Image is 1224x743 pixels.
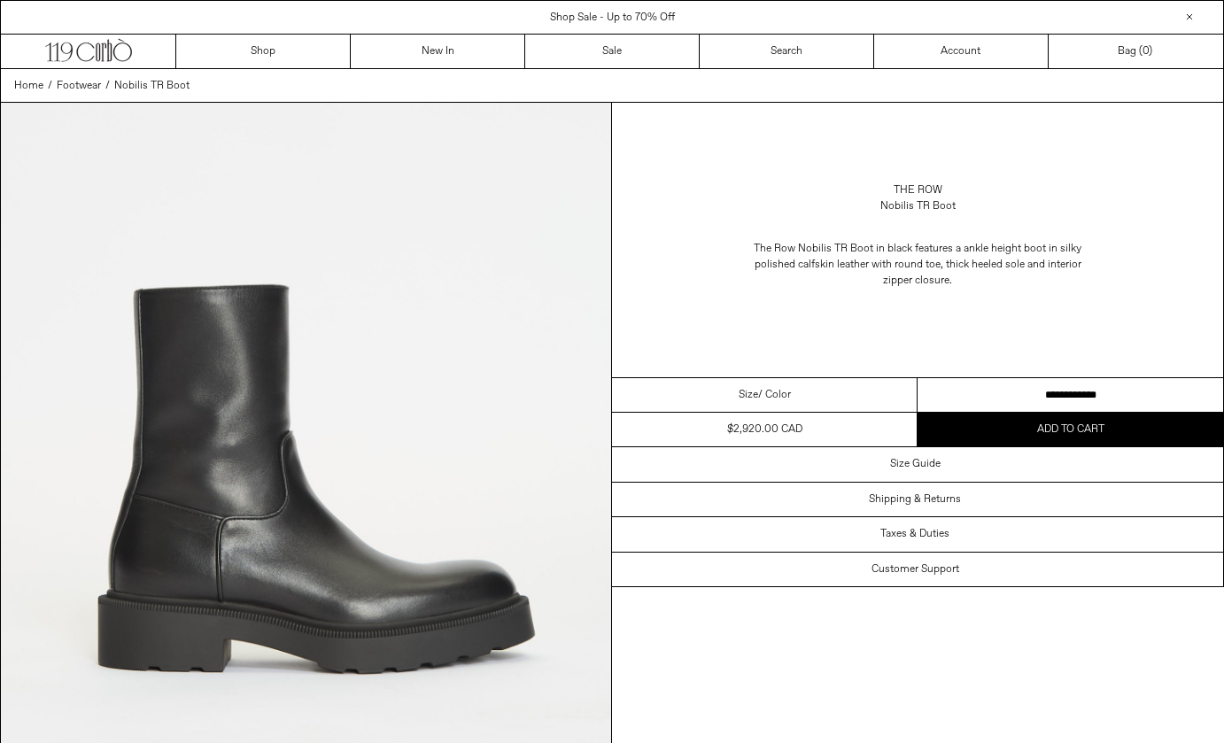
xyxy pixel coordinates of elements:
a: Bag () [1049,35,1223,68]
span: ) [1143,43,1152,59]
a: Sale [525,35,700,68]
a: New In [351,35,525,68]
h3: Customer Support [872,563,959,576]
a: The Row [894,182,942,198]
p: The Row Nobilis TR Boot in black features a a [740,232,1095,298]
a: Account [874,35,1049,68]
a: Footwear [57,78,101,94]
span: / [48,78,52,94]
a: Search [700,35,874,68]
a: Shop [176,35,351,68]
span: 0 [1143,44,1149,58]
span: Footwear [57,79,101,93]
h3: Shipping & Returns [869,493,961,506]
span: / Color [758,387,791,403]
h3: Taxes & Duties [880,528,949,540]
span: Add to cart [1037,422,1104,437]
button: Add to cart [918,413,1223,446]
a: Nobilis TR Boot [114,78,190,94]
span: Nobilis TR Boot [114,79,190,93]
span: Size [739,387,758,403]
a: Home [14,78,43,94]
a: Shop Sale - Up to 70% Off [550,11,675,25]
span: Home [14,79,43,93]
h3: Size Guide [890,458,941,470]
span: / [105,78,110,94]
div: Nobilis TR Boot [880,198,956,214]
div: $2,920.00 CAD [727,422,802,437]
span: nkle height boot in silky polished calfskin leather with round toe, thick heeled sole and interio... [755,242,1082,288]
